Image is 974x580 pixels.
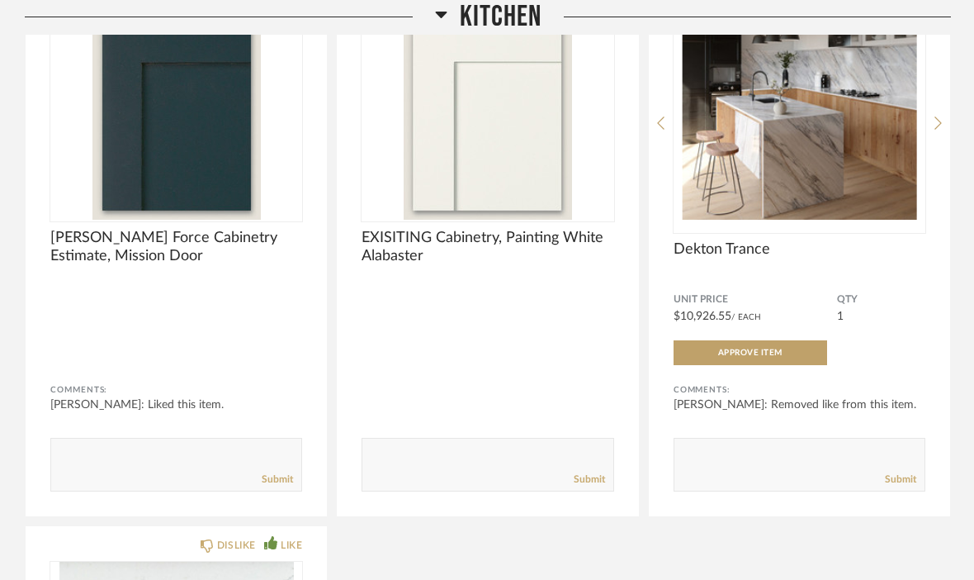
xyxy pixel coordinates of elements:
div: Comments: [50,383,302,399]
span: [PERSON_NAME] Force Cabinetry Estimate, Mission Door [50,230,302,266]
span: / Each [731,314,761,322]
span: Unit Price [674,294,837,307]
img: undefined [674,14,925,221]
div: [PERSON_NAME]: Removed like from this item. [674,397,925,414]
img: undefined [50,14,302,221]
div: LIKE [281,538,302,554]
span: $10,926.55 [674,311,731,323]
span: EXISITING Cabinetry, Painting White Alabaster [362,230,613,266]
a: Submit [574,473,605,487]
span: Approve Item [718,349,783,358]
span: Dekton Trance [674,241,925,259]
div: DISLIKE [217,538,256,554]
div: [PERSON_NAME]: Liked this item. [50,397,302,414]
span: 1 [837,311,844,323]
a: Submit [262,473,293,487]
button: Approve Item [674,341,827,366]
a: Submit [885,473,916,487]
div: 0 [674,14,925,221]
img: undefined [362,14,613,221]
div: Comments: [674,383,925,399]
span: QTY [837,294,925,307]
